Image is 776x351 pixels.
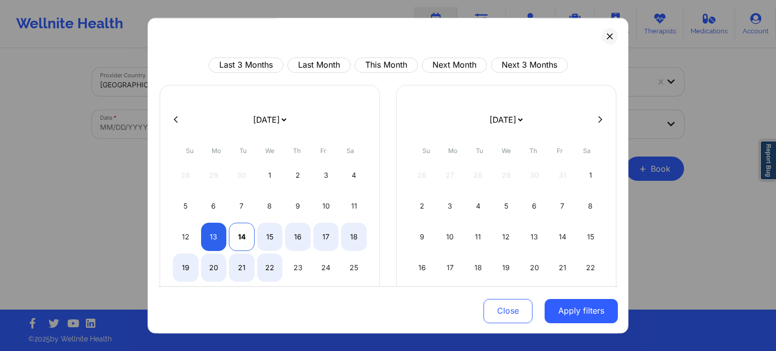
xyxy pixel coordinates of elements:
[173,284,199,313] div: Sun Oct 26 2025
[465,254,491,282] div: Tue Nov 18 2025
[229,284,255,313] div: Tue Oct 28 2025
[550,223,575,251] div: Fri Nov 14 2025
[577,223,603,251] div: Sat Nov 15 2025
[583,147,591,155] abbr: Saturday
[557,147,563,155] abbr: Friday
[201,223,227,251] div: Mon Oct 13 2025
[257,223,283,251] div: Wed Oct 15 2025
[438,254,463,282] div: Mon Nov 17 2025
[173,254,199,282] div: Sun Oct 19 2025
[347,147,354,155] abbr: Saturday
[201,192,227,220] div: Mon Oct 06 2025
[465,284,491,313] div: Tue Nov 25 2025
[239,147,247,155] abbr: Tuesday
[285,161,311,189] div: Thu Oct 02 2025
[287,58,351,73] button: Last Month
[285,254,311,282] div: Thu Oct 23 2025
[313,284,339,313] div: Fri Oct 31 2025
[409,284,435,313] div: Sun Nov 23 2025
[355,58,418,73] button: This Month
[313,192,339,220] div: Fri Oct 10 2025
[409,223,435,251] div: Sun Nov 09 2025
[285,192,311,220] div: Thu Oct 09 2025
[285,223,311,251] div: Thu Oct 16 2025
[494,254,519,282] div: Wed Nov 19 2025
[521,223,547,251] div: Thu Nov 13 2025
[521,254,547,282] div: Thu Nov 20 2025
[212,147,221,155] abbr: Monday
[529,147,537,155] abbr: Thursday
[341,223,367,251] div: Sat Oct 18 2025
[313,254,339,282] div: Fri Oct 24 2025
[341,192,367,220] div: Sat Oct 11 2025
[409,192,435,220] div: Sun Nov 02 2025
[577,284,603,313] div: Sat Nov 29 2025
[422,58,487,73] button: Next Month
[257,192,283,220] div: Wed Oct 08 2025
[409,254,435,282] div: Sun Nov 16 2025
[465,223,491,251] div: Tue Nov 11 2025
[465,192,491,220] div: Tue Nov 04 2025
[341,161,367,189] div: Sat Oct 04 2025
[229,192,255,220] div: Tue Oct 07 2025
[422,147,430,155] abbr: Sunday
[201,254,227,282] div: Mon Oct 20 2025
[521,192,547,220] div: Thu Nov 06 2025
[476,147,483,155] abbr: Tuesday
[293,147,301,155] abbr: Thursday
[550,192,575,220] div: Fri Nov 07 2025
[173,223,199,251] div: Sun Oct 12 2025
[438,192,463,220] div: Mon Nov 03 2025
[438,223,463,251] div: Mon Nov 10 2025
[550,254,575,282] div: Fri Nov 21 2025
[494,223,519,251] div: Wed Nov 12 2025
[313,161,339,189] div: Fri Oct 03 2025
[285,284,311,313] div: Thu Oct 30 2025
[491,58,568,73] button: Next 3 Months
[494,284,519,313] div: Wed Nov 26 2025
[577,254,603,282] div: Sat Nov 22 2025
[502,147,511,155] abbr: Wednesday
[483,298,532,323] button: Close
[186,147,193,155] abbr: Sunday
[545,298,618,323] button: Apply filters
[320,147,326,155] abbr: Friday
[201,284,227,313] div: Mon Oct 27 2025
[577,192,603,220] div: Sat Nov 08 2025
[448,147,457,155] abbr: Monday
[313,223,339,251] div: Fri Oct 17 2025
[229,254,255,282] div: Tue Oct 21 2025
[257,161,283,189] div: Wed Oct 01 2025
[494,192,519,220] div: Wed Nov 05 2025
[229,223,255,251] div: Tue Oct 14 2025
[521,284,547,313] div: Thu Nov 27 2025
[265,147,274,155] abbr: Wednesday
[577,161,603,189] div: Sat Nov 01 2025
[173,192,199,220] div: Sun Oct 05 2025
[550,284,575,313] div: Fri Nov 28 2025
[257,254,283,282] div: Wed Oct 22 2025
[438,284,463,313] div: Mon Nov 24 2025
[209,58,283,73] button: Last 3 Months
[341,254,367,282] div: Sat Oct 25 2025
[257,284,283,313] div: Wed Oct 29 2025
